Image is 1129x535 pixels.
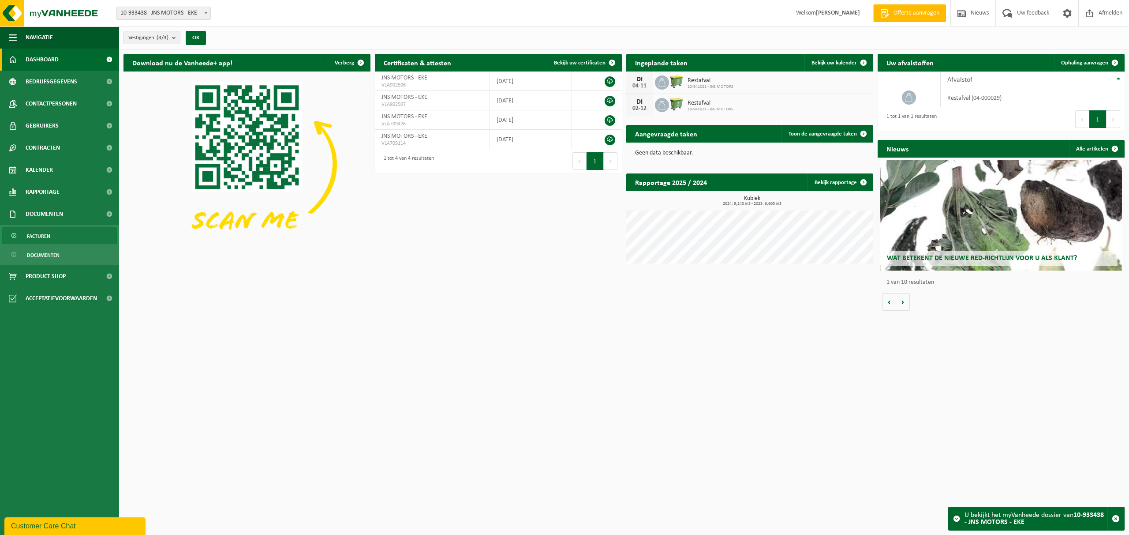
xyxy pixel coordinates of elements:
strong: [PERSON_NAME] [816,10,860,16]
td: [DATE] [490,91,572,110]
span: Restafval [688,100,733,107]
span: VLA709114 [381,140,483,147]
span: JNS MOTORS - EKE [381,133,427,139]
button: Verberg [328,54,370,72]
span: 2024: 9,240 m3 - 2025: 6,600 m3 [631,202,873,206]
span: JNS MOTORS - EKE [381,94,427,101]
span: Vestigingen [128,31,168,45]
span: Documenten [26,203,63,225]
h2: Uw afvalstoffen [878,54,942,71]
a: Wat betekent de nieuwe RED-richtlijn voor u als klant? [880,160,1122,271]
span: Documenten [27,247,60,264]
span: VLA902507 [381,101,483,108]
span: Toon de aangevraagde taken [789,131,857,137]
img: WB-0660-HPE-GN-50 [669,97,684,112]
a: Offerte aanvragen [873,4,946,22]
a: Toon de aangevraagde taken [781,125,872,143]
span: 10-941021 - JNS MOTORS [688,84,733,90]
span: Rapportage [26,181,60,203]
button: Previous [572,152,587,170]
a: Bekijk rapportage [807,173,872,191]
span: Product Shop [26,265,66,287]
span: Kalender [26,159,53,181]
span: Dashboard [26,49,59,71]
img: Download de VHEPlus App [123,72,370,257]
iframe: chat widget [4,516,147,535]
a: Bekijk uw kalender [804,54,872,72]
a: Documenten [2,246,117,263]
span: VLA902506 [381,82,483,89]
a: Facturen [2,227,117,244]
button: 1 [1089,110,1107,128]
span: 10-933438 - JNS MOTORS - EKE [117,7,210,19]
td: [DATE] [490,110,572,130]
span: 10-933438 - JNS MOTORS - EKE [116,7,211,20]
div: 02-12 [631,105,648,112]
div: 04-11 [631,83,648,89]
span: Bekijk uw kalender [811,60,857,66]
span: Ophaling aanvragen [1061,60,1108,66]
button: OK [186,31,206,45]
span: Gebruikers [26,115,59,137]
a: Bekijk uw certificaten [547,54,621,72]
td: [DATE] [490,130,572,149]
img: WB-0660-HPE-GN-50 [669,74,684,89]
td: [DATE] [490,72,572,91]
h2: Ingeplande taken [626,54,696,71]
h3: Kubiek [631,196,873,206]
p: 1 van 10 resultaten [886,279,1120,286]
span: Contracten [26,137,60,159]
span: Bedrijfsgegevens [26,71,77,93]
div: U bekijkt het myVanheede dossier van [965,507,1107,530]
span: Verberg [335,60,354,66]
strong: 10-933438 - JNS MOTORS - EKE [965,512,1104,526]
count: (3/3) [157,35,168,41]
h2: Rapportage 2025 / 2024 [626,173,716,191]
h2: Certificaten & attesten [375,54,460,71]
span: Acceptatievoorwaarden [26,287,97,309]
span: Offerte aanvragen [891,9,942,18]
h2: Aangevraagde taken [626,125,706,142]
button: Previous [1075,110,1089,128]
span: Restafval [688,77,733,84]
a: Ophaling aanvragen [1054,54,1124,72]
h2: Nieuws [878,140,917,157]
button: Vestigingen(3/3) [123,31,180,44]
div: DI [631,76,648,83]
span: Navigatie [26,26,53,49]
span: JNS MOTORS - EKE [381,113,427,120]
span: JNS MOTORS - EKE [381,75,427,81]
div: DI [631,98,648,105]
button: Volgende [896,293,910,311]
span: Facturen [27,228,50,245]
button: Vorige [882,293,896,311]
td: restafval (04-000029) [941,88,1125,107]
div: 1 tot 1 van 1 resultaten [882,109,937,129]
button: Next [1107,110,1120,128]
span: Wat betekent de nieuwe RED-richtlijn voor u als klant? [887,255,1077,262]
span: 10-941021 - JNS MOTORS [688,107,733,112]
h2: Download nu de Vanheede+ app! [123,54,241,71]
span: VLA709426 [381,121,483,128]
p: Geen data beschikbaar. [635,150,864,156]
span: Afvalstof [947,76,972,83]
a: Alle artikelen [1069,140,1124,158]
button: 1 [587,152,604,170]
div: 1 tot 4 van 4 resultaten [379,151,434,171]
span: Contactpersonen [26,93,77,115]
span: Bekijk uw certificaten [554,60,606,66]
button: Next [604,152,617,170]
